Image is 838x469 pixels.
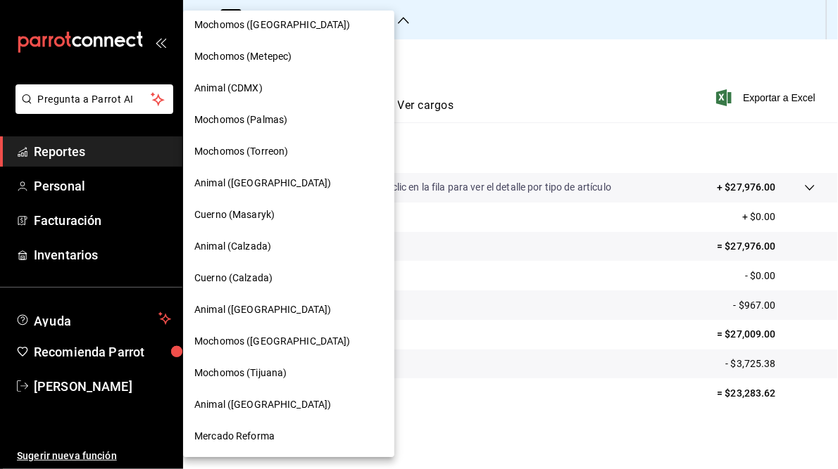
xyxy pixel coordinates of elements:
[194,144,288,159] span: Mochomos (Torreon)
[194,81,263,96] span: Animal (CDMX)
[183,199,394,231] div: Cuerno (Masaryk)
[183,167,394,199] div: Animal ([GEOGRAPHIC_DATA])
[194,271,273,285] span: Cuerno (Calzada)
[183,104,394,136] div: Mochomos (Palmas)
[194,334,351,349] span: Mochomos ([GEOGRAPHIC_DATA])
[183,262,394,294] div: Cuerno (Calzada)
[183,72,394,104] div: Animal (CDMX)
[194,18,351,32] span: Mochomos ([GEOGRAPHIC_DATA])
[194,429,275,444] span: Mercado Reforma
[183,9,394,41] div: Mochomos ([GEOGRAPHIC_DATA])
[183,389,394,420] div: Animal ([GEOGRAPHIC_DATA])
[183,357,394,389] div: Mochomos (Tijuana)
[194,302,331,317] span: Animal ([GEOGRAPHIC_DATA])
[194,49,292,64] span: Mochomos (Metepec)
[183,231,394,262] div: Animal (Calzada)
[194,239,271,254] span: Animal (Calzada)
[194,397,331,412] span: Animal ([GEOGRAPHIC_DATA])
[183,136,394,167] div: Mochomos (Torreon)
[183,326,394,357] div: Mochomos ([GEOGRAPHIC_DATA])
[183,420,394,452] div: Mercado Reforma
[194,366,287,380] span: Mochomos (Tijuana)
[194,207,275,222] span: Cuerno (Masaryk)
[194,176,331,191] span: Animal ([GEOGRAPHIC_DATA])
[183,294,394,326] div: Animal ([GEOGRAPHIC_DATA])
[194,113,287,127] span: Mochomos (Palmas)
[183,41,394,72] div: Mochomos (Metepec)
